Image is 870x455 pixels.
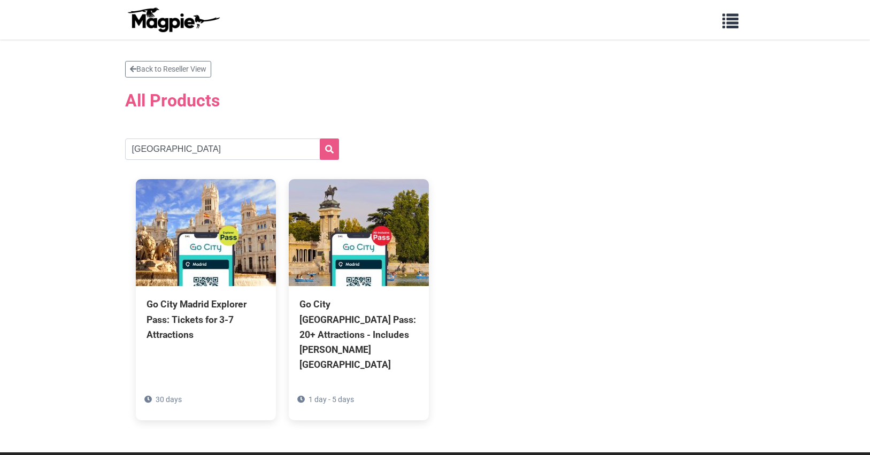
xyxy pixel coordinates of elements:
[147,297,265,342] div: Go City Madrid Explorer Pass: Tickets for 3-7 Attractions
[289,179,429,286] img: Go City Madrid Pass: 20+ Attractions - Includes Prado Museum
[125,138,339,160] input: Search products...
[125,7,221,33] img: logo-ab69f6fb50320c5b225c76a69d11143b.png
[289,179,429,420] a: Go City [GEOGRAPHIC_DATA] Pass: 20+ Attractions - Includes [PERSON_NAME][GEOGRAPHIC_DATA] 1 day -...
[125,84,745,117] h2: All Products
[309,395,354,404] span: 1 day - 5 days
[299,297,418,372] div: Go City [GEOGRAPHIC_DATA] Pass: 20+ Attractions - Includes [PERSON_NAME][GEOGRAPHIC_DATA]
[156,395,182,404] span: 30 days
[136,179,276,390] a: Go City Madrid Explorer Pass: Tickets for 3-7 Attractions 30 days
[125,61,211,78] a: Back to Reseller View
[136,179,276,286] img: Go City Madrid Explorer Pass: Tickets for 3-7 Attractions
